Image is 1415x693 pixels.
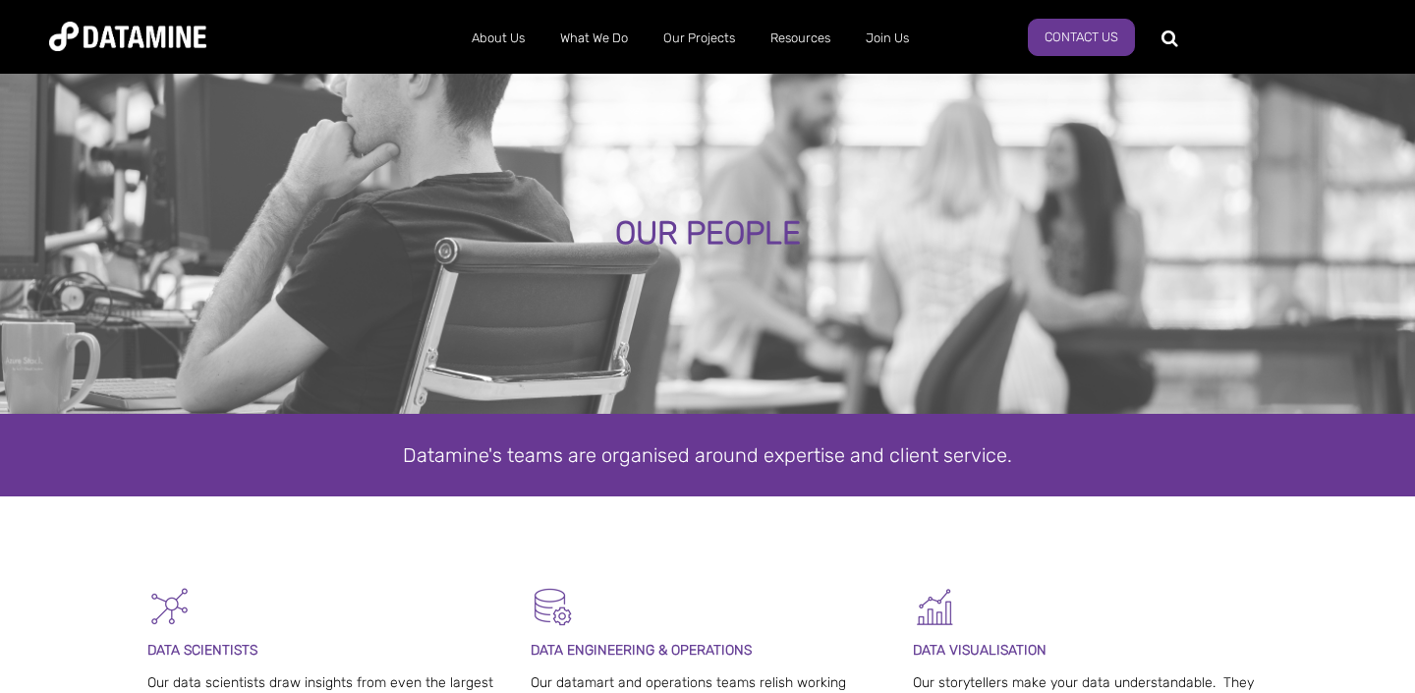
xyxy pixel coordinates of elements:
[454,13,542,64] a: About Us
[403,443,1012,467] span: Datamine's teams are organised around expertise and client service.
[531,642,752,659] span: DATA ENGINEERING & OPERATIONS
[147,585,192,629] img: Graph - Network
[848,13,927,64] a: Join Us
[646,13,753,64] a: Our Projects
[147,642,257,659] span: DATA SCIENTISTS
[1028,19,1135,56] a: Contact Us
[542,13,646,64] a: What We Do
[753,13,848,64] a: Resources
[913,642,1047,659] span: DATA VISUALISATION
[167,216,1249,252] div: OUR PEOPLE
[913,585,957,629] img: Graph 5
[531,585,575,629] img: Datamart
[49,22,206,51] img: Datamine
